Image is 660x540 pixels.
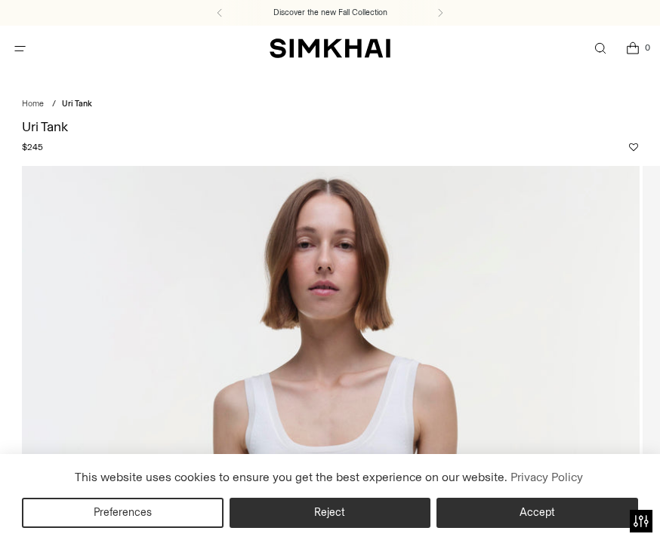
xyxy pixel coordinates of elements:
[436,498,638,528] button: Accept
[629,143,638,152] button: Add to Wishlist
[507,466,584,489] a: Privacy Policy (opens in a new tab)
[640,41,654,54] span: 0
[22,99,44,109] a: Home
[22,98,638,111] nav: breadcrumbs
[22,498,224,528] button: Preferences
[5,33,35,64] button: Open menu modal
[230,498,431,528] button: Reject
[22,120,638,133] h1: Uri Tank
[617,33,648,64] a: Open cart modal
[52,98,56,111] div: /
[22,140,43,154] span: $245
[62,99,92,109] span: Uri Tank
[75,470,507,484] span: This website uses cookies to ensure you get the best experience on our website.
[273,7,387,19] a: Discover the new Fall Collection
[270,38,390,60] a: SIMKHAI
[584,33,615,64] a: Open search modal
